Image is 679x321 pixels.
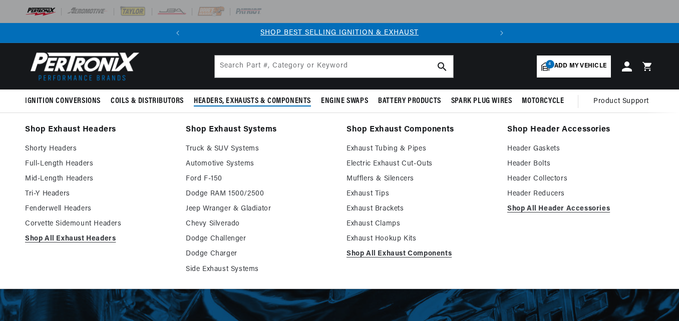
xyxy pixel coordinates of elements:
a: Dodge RAM 1500/2500 [186,188,332,200]
a: Exhaust Tips [347,188,493,200]
a: Header Bolts [507,158,654,170]
a: Truck & SUV Systems [186,143,332,155]
a: Electric Exhaust Cut-Outs [347,158,493,170]
a: Chevy Silverado [186,218,332,230]
img: Pertronix [25,49,140,83]
summary: Spark Plug Wires [446,89,517,113]
a: Shorty Headers [25,143,172,155]
span: Engine Swaps [321,96,368,106]
a: Jeep Wranger & Gladiator [186,203,332,215]
a: Shop All Header Accessories [507,203,654,215]
a: Shop Exhaust Headers [25,123,172,137]
a: Shop Exhaust Systems [186,123,332,137]
a: SHOP BEST SELLING IGNITION & EXHAUST [260,29,419,36]
a: Shop Exhaust Components [347,123,493,137]
span: Battery Products [378,96,441,106]
summary: Engine Swaps [316,89,373,113]
a: Shop Header Accessories [507,123,654,137]
a: Side Exhaust Systems [186,263,332,275]
span: Headers, Exhausts & Components [194,96,311,106]
a: Shop All Exhaust Components [347,248,493,260]
a: Header Gaskets [507,143,654,155]
a: Exhaust Hookup Kits [347,233,493,245]
a: Full-Length Headers [25,158,172,170]
summary: Coils & Distributors [106,89,189,113]
input: Search Part #, Category or Keyword [215,55,453,77]
span: Spark Plug Wires [451,96,512,106]
a: Mufflers & Silencers [347,173,493,185]
div: 1 of 2 [188,27,492,38]
a: Mid-Length Headers [25,173,172,185]
summary: Headers, Exhausts & Components [189,89,316,113]
span: Product Support [593,96,649,107]
a: Exhaust Tubing & Pipes [347,143,493,155]
div: Announcement [188,27,492,38]
span: 4 [546,60,554,68]
summary: Product Support [593,89,654,113]
summary: Ignition Conversions [25,89,106,113]
a: Header Collectors [507,173,654,185]
a: Automotive Systems [186,158,332,170]
a: Ford F-150 [186,173,332,185]
a: Dodge Challenger [186,233,332,245]
summary: Motorcycle [517,89,569,113]
a: Shop All Exhaust Headers [25,233,172,245]
button: search button [431,55,453,77]
button: Translation missing: en.sections.announcements.next_announcement [492,23,512,43]
a: Header Reducers [507,188,654,200]
a: Exhaust Clamps [347,218,493,230]
a: Exhaust Brackets [347,203,493,215]
span: Ignition Conversions [25,96,101,106]
button: Translation missing: en.sections.announcements.previous_announcement [168,23,188,43]
a: Tri-Y Headers [25,188,172,200]
summary: Battery Products [373,89,446,113]
a: Corvette Sidemount Headers [25,218,172,230]
span: Add my vehicle [554,61,606,71]
a: Fenderwell Headers [25,203,172,215]
a: Dodge Charger [186,248,332,260]
span: Coils & Distributors [111,96,184,106]
a: 4Add my vehicle [537,55,611,77]
span: Motorcycle [522,96,564,106]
